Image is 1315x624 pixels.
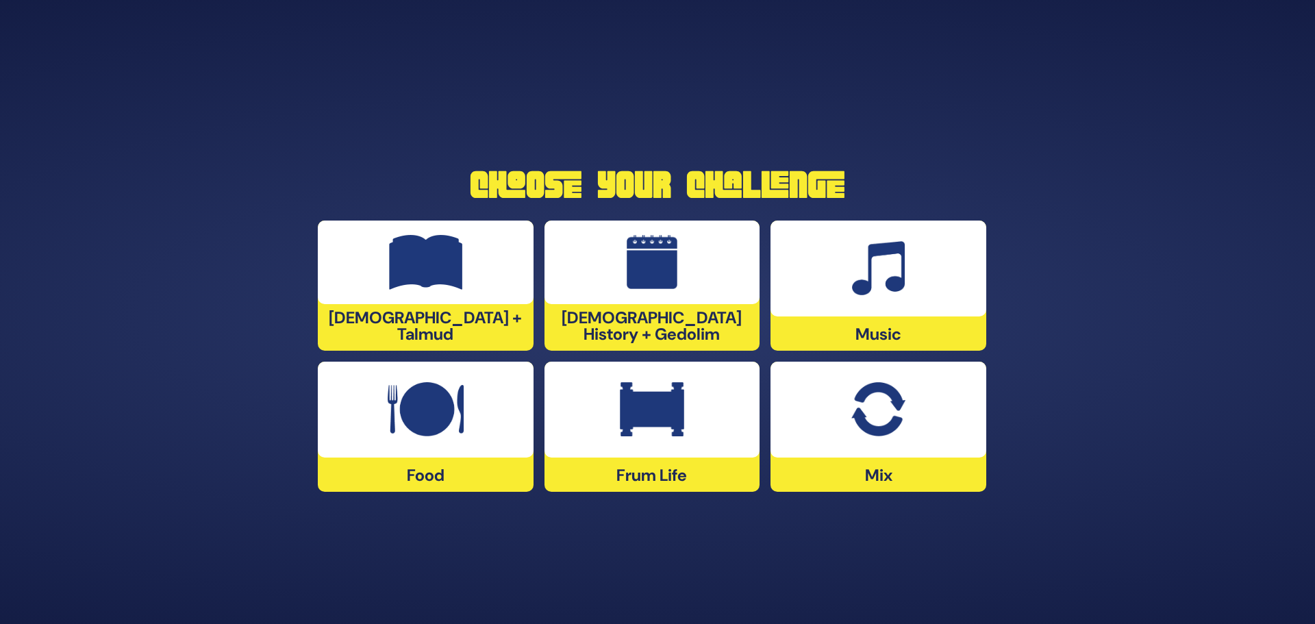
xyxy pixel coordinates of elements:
div: Frum Life [544,362,760,492]
div: Mix [771,362,986,492]
img: Mix [851,382,905,437]
div: [DEMOGRAPHIC_DATA] + Talmud [318,221,534,351]
div: Music [771,221,986,351]
div: Food [318,362,534,492]
h1: Choose Your Challenge [318,166,997,204]
img: Music [852,241,905,296]
img: Frum Life [620,382,684,437]
img: Jewish History + Gedolim [627,235,678,290]
div: [DEMOGRAPHIC_DATA] History + Gedolim [544,221,760,351]
img: Tanach + Talmud [389,235,463,290]
img: Food [388,382,464,437]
